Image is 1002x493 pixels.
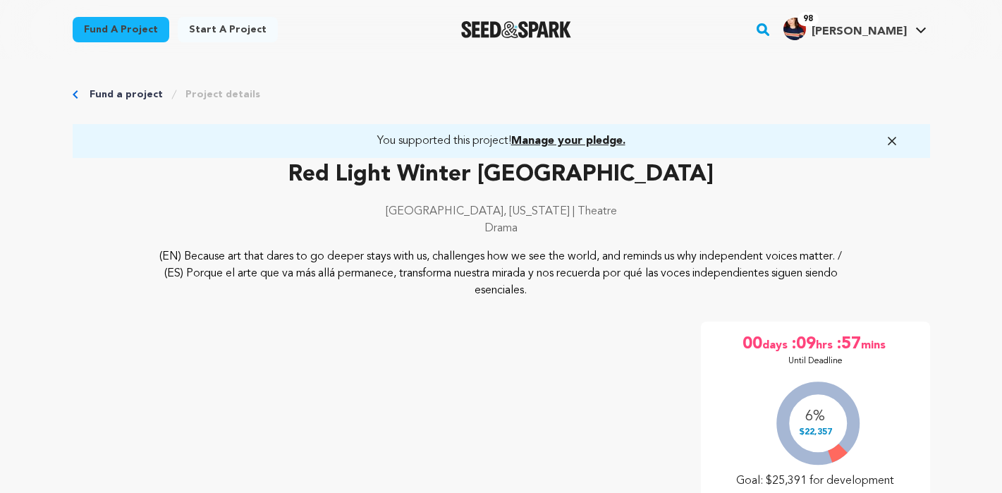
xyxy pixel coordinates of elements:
[762,333,790,355] span: days
[836,333,861,355] span: :57
[158,248,844,299] p: (EN) Because art that dares to go deeper stays with us, challenges how we see the world, and remi...
[743,333,762,355] span: 00
[783,18,806,40] img: MELISSACENTER(1).jpg
[461,21,572,38] img: Seed&Spark Logo Dark Mode
[73,17,169,42] a: Fund a project
[511,135,625,147] span: Manage your pledge.
[816,333,836,355] span: hrs
[90,133,913,150] a: You supported this project!Manage your pledge.
[812,26,907,37] span: [PERSON_NAME]
[73,158,930,192] p: Red Light Winter [GEOGRAPHIC_DATA]
[73,203,930,220] p: [GEOGRAPHIC_DATA], [US_STATE] | Theatre
[185,87,260,102] a: Project details
[781,15,929,44] span: Melissa C.'s Profile
[73,220,930,237] p: Drama
[788,355,843,367] p: Until Deadline
[178,17,278,42] a: Start a project
[90,87,163,102] a: Fund a project
[861,333,888,355] span: mins
[73,87,930,102] div: Breadcrumb
[798,12,819,26] span: 98
[783,18,907,40] div: Melissa C.'s Profile
[781,15,929,40] a: Melissa C.'s Profile
[461,21,572,38] a: Seed&Spark Homepage
[790,333,816,355] span: :09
